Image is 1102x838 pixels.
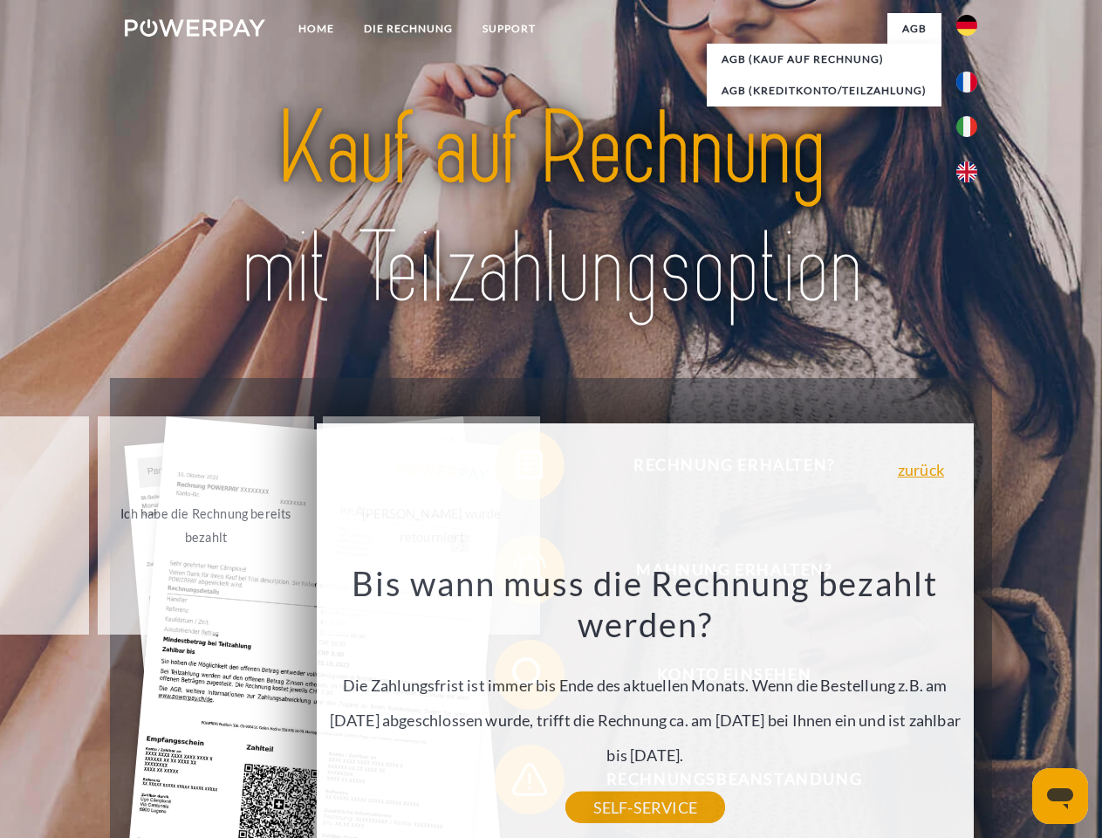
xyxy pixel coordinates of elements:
[956,161,977,182] img: en
[284,13,349,45] a: Home
[349,13,468,45] a: DIE RECHNUNG
[125,19,265,37] img: logo-powerpay-white.svg
[898,462,944,477] a: zurück
[167,84,935,334] img: title-powerpay_de.svg
[707,75,941,106] a: AGB (Kreditkonto/Teilzahlung)
[887,13,941,45] a: agb
[707,44,941,75] a: AGB (Kauf auf Rechnung)
[1032,768,1088,824] iframe: Schaltfläche zum Öffnen des Messaging-Fensters
[956,72,977,93] img: fr
[468,13,551,45] a: SUPPORT
[956,15,977,36] img: de
[326,562,963,807] div: Die Zahlungsfrist ist immer bis Ende des aktuellen Monats. Wenn die Bestellung z.B. am [DATE] abg...
[565,792,725,823] a: SELF-SERVICE
[326,562,963,646] h3: Bis wann muss die Rechnung bezahlt werden?
[108,502,305,549] div: Ich habe die Rechnung bereits bezahlt
[956,116,977,137] img: it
